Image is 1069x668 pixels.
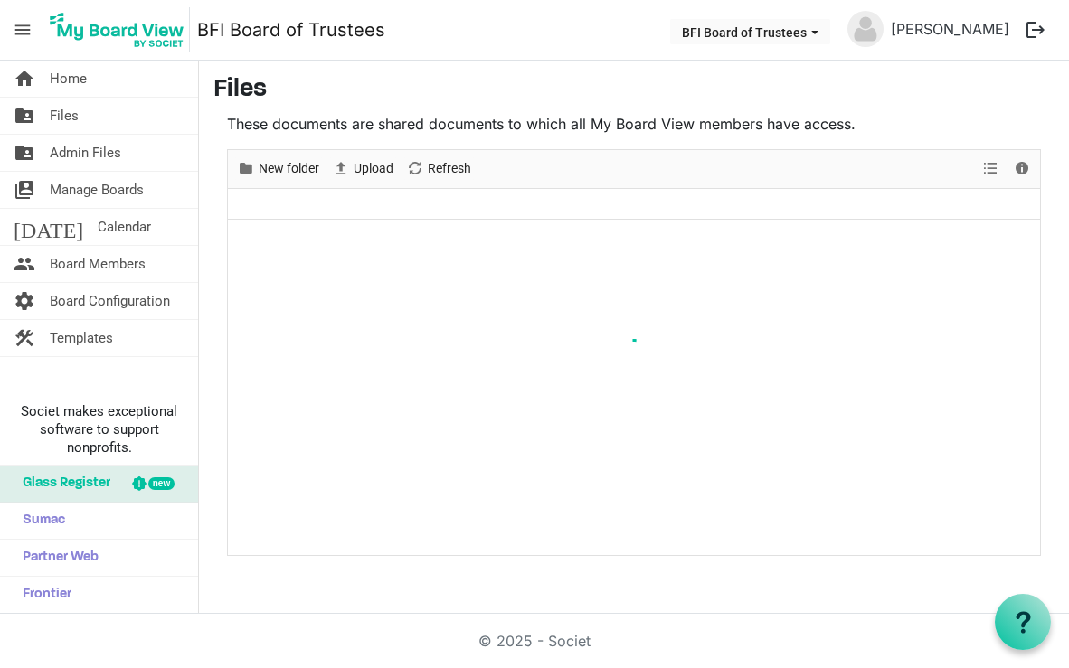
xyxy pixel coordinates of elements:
span: Templates [50,320,113,356]
span: people [14,246,35,282]
span: Glass Register [14,466,110,502]
span: home [14,61,35,97]
span: Societ makes exceptional software to support nonprofits. [8,402,190,456]
a: © 2025 - Societ [478,632,591,650]
a: BFI Board of Trustees [197,12,385,48]
span: folder_shared [14,135,35,171]
span: Calendar [98,209,151,245]
span: Frontier [14,577,71,613]
span: [DATE] [14,209,83,245]
span: Manage Boards [50,172,144,208]
button: logout [1017,11,1055,49]
span: Home [50,61,87,97]
a: [PERSON_NAME] [884,11,1017,47]
img: My Board View Logo [44,7,190,52]
span: Board Configuration [50,283,170,319]
a: My Board View Logo [44,7,197,52]
button: BFI Board of Trustees dropdownbutton [670,19,830,44]
span: menu [5,13,40,47]
span: Partner Web [14,540,99,576]
span: folder_shared [14,98,35,134]
span: Board Members [50,246,146,282]
span: construction [14,320,35,356]
h3: Files [213,75,1055,106]
span: switch_account [14,172,35,208]
span: settings [14,283,35,319]
p: These documents are shared documents to which all My Board View members have access. [227,113,1041,135]
span: Admin Files [50,135,121,171]
div: new [148,477,175,490]
img: no-profile-picture.svg [847,11,884,47]
span: Files [50,98,79,134]
span: Sumac [14,503,65,539]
